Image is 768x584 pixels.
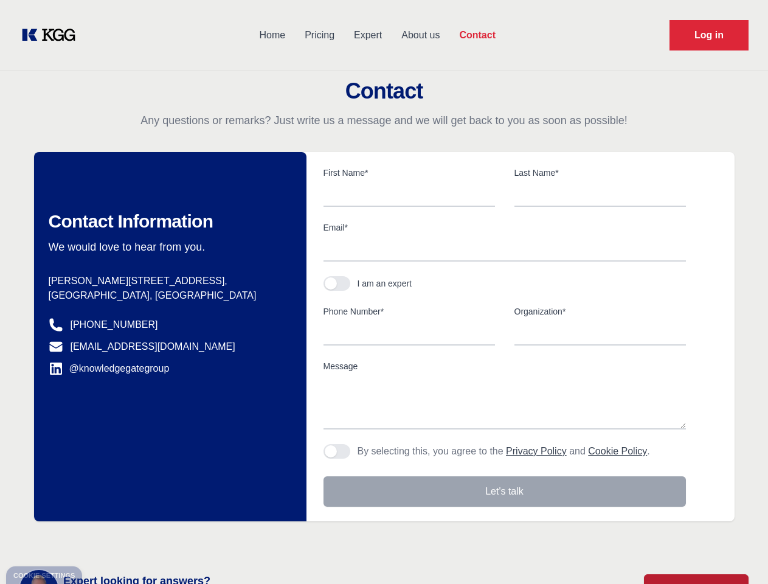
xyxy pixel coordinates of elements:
div: Cookie settings [13,572,75,579]
p: [GEOGRAPHIC_DATA], [GEOGRAPHIC_DATA] [49,288,287,303]
a: Expert [344,19,392,51]
label: Last Name* [514,167,686,179]
a: Pricing [295,19,344,51]
a: KOL Knowledge Platform: Talk to Key External Experts (KEE) [19,26,85,45]
h2: Contact [15,79,753,103]
p: We would love to hear from you. [49,240,287,254]
label: Email* [323,221,686,234]
label: Organization* [514,305,686,318]
a: [PHONE_NUMBER] [71,318,158,332]
a: Cookie Policy [588,446,647,456]
p: By selecting this, you agree to the and . [358,444,650,459]
a: [EMAIL_ADDRESS][DOMAIN_NAME] [71,339,235,354]
a: About us [392,19,449,51]
p: Any questions or remarks? Just write us a message and we will get back to you as soon as possible! [15,113,753,128]
a: Request Demo [669,20,749,50]
label: Phone Number* [323,305,495,318]
label: First Name* [323,167,495,179]
a: @knowledgegategroup [49,361,170,376]
h2: Contact Information [49,210,287,232]
button: Let's talk [323,476,686,507]
a: Home [249,19,295,51]
a: Privacy Policy [506,446,567,456]
div: I am an expert [358,277,412,290]
iframe: Chat Widget [707,526,768,584]
a: Contact [449,19,505,51]
p: [PERSON_NAME][STREET_ADDRESS], [49,274,287,288]
label: Message [323,360,686,372]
